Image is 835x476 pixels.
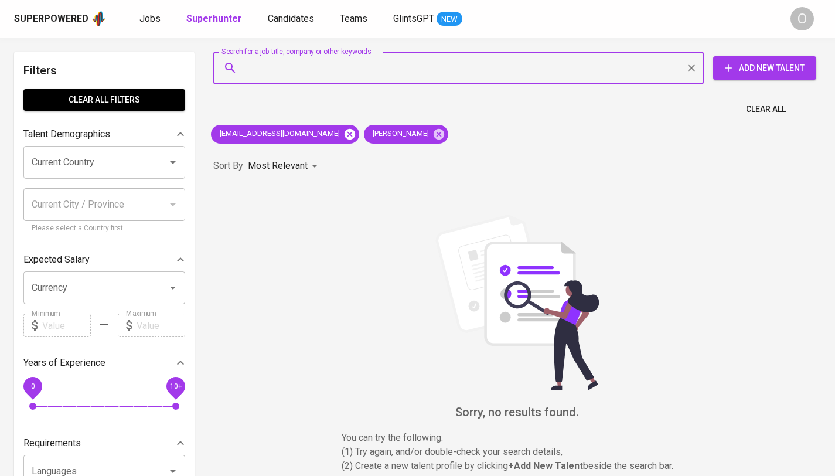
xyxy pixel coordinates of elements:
[169,382,182,390] span: 10+
[42,314,91,337] input: Value
[91,10,107,28] img: app logo
[23,253,90,267] p: Expected Salary
[683,60,700,76] button: Clear
[137,314,185,337] input: Value
[165,280,181,296] button: Open
[23,89,185,111] button: Clear All filters
[342,459,693,473] p: (2) Create a new talent profile by clicking beside the search bar.
[23,351,185,375] div: Years of Experience
[741,98,790,120] button: Clear All
[437,13,462,25] span: NEW
[268,13,314,24] span: Candidates
[33,93,176,107] span: Clear All filters
[139,13,161,24] span: Jobs
[213,403,821,421] h6: Sorry, no results found.
[32,223,177,234] p: Please select a Country first
[23,356,105,370] p: Years of Experience
[23,127,110,141] p: Talent Demographics
[790,7,814,30] div: O
[340,12,370,26] a: Teams
[364,125,448,144] div: [PERSON_NAME]
[508,460,583,471] b: + Add New Talent
[722,61,807,76] span: Add New Talent
[211,125,359,144] div: [EMAIL_ADDRESS][DOMAIN_NAME]
[393,12,462,26] a: GlintsGPT NEW
[430,215,605,390] img: file_searching.svg
[186,13,242,24] b: Superhunter
[393,13,434,24] span: GlintsGPT
[364,128,436,140] span: [PERSON_NAME]
[211,128,347,140] span: [EMAIL_ADDRESS][DOMAIN_NAME]
[340,13,367,24] span: Teams
[248,159,308,173] p: Most Relevant
[23,61,185,80] h6: Filters
[213,159,243,173] p: Sort By
[186,12,244,26] a: Superhunter
[746,102,786,117] span: Clear All
[30,382,35,390] span: 0
[14,10,107,28] a: Superpoweredapp logo
[23,248,185,271] div: Expected Salary
[248,155,322,177] div: Most Relevant
[23,123,185,146] div: Talent Demographics
[139,12,163,26] a: Jobs
[342,445,693,459] p: (1) Try again, and/or double-check your search details,
[713,56,816,80] button: Add New Talent
[14,12,88,26] div: Superpowered
[165,154,181,171] button: Open
[342,431,693,445] p: You can try the following :
[23,431,185,455] div: Requirements
[268,12,316,26] a: Candidates
[23,436,81,450] p: Requirements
